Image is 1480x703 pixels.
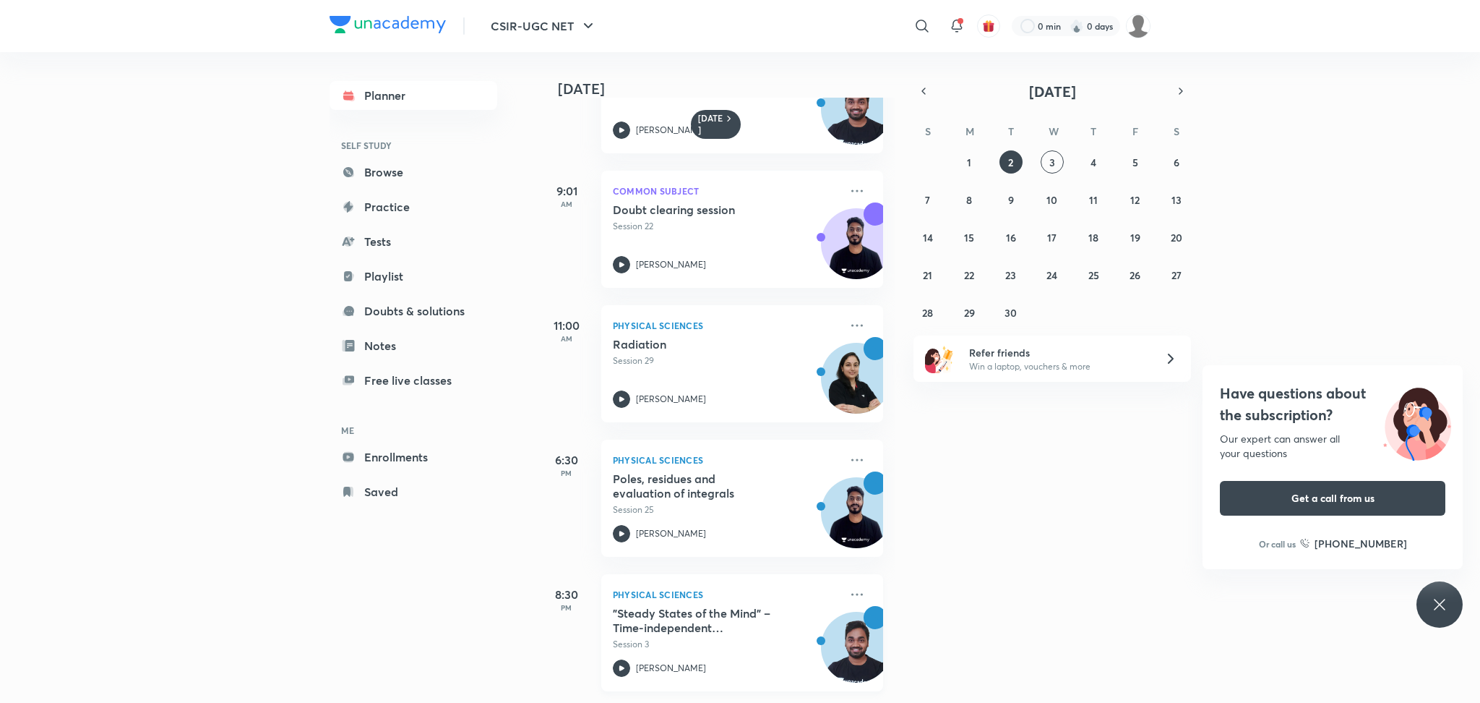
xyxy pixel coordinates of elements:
h5: "Steady States of the Mind" – Time-independent Schrödinger equation [613,606,793,635]
p: [PERSON_NAME] [636,527,706,540]
img: Avatar [822,82,891,151]
button: September 21, 2025 [916,263,939,286]
p: Physical Sciences [613,451,840,469]
button: September 26, 2025 [1124,263,1147,286]
button: September 14, 2025 [916,226,939,249]
abbr: September 10, 2025 [1046,193,1057,207]
p: AM [538,334,595,343]
p: AM [538,200,595,208]
abbr: September 29, 2025 [964,306,975,320]
abbr: Saturday [1174,124,1179,138]
button: September 16, 2025 [999,226,1023,249]
button: September 29, 2025 [958,301,981,324]
abbr: September 30, 2025 [1004,306,1017,320]
a: Planner [330,81,497,110]
p: Session 22 [613,220,840,233]
button: [DATE] [934,81,1171,101]
h5: 9:01 [538,182,595,200]
abbr: September 20, 2025 [1171,231,1182,244]
abbr: September 19, 2025 [1130,231,1140,244]
button: September 19, 2025 [1124,226,1147,249]
img: Avatar [822,485,891,555]
h6: Refer friends [969,345,1147,360]
p: [PERSON_NAME] [636,393,706,406]
p: Or call us [1259,537,1296,550]
div: Our expert can answer all your questions [1220,432,1445,461]
button: CSIR-UGC NET [482,12,606,41]
abbr: September 1, 2025 [967,155,971,169]
abbr: September 21, 2025 [923,268,932,282]
a: Notes [330,331,497,360]
img: Company Logo [330,16,446,33]
a: Free live classes [330,366,497,395]
button: September 3, 2025 [1041,150,1064,174]
button: September 25, 2025 [1082,263,1105,286]
a: Practice [330,192,497,221]
p: [PERSON_NAME] [636,124,706,137]
abbr: September 18, 2025 [1088,231,1098,244]
button: September 6, 2025 [1165,150,1188,174]
a: Company Logo [330,16,446,37]
abbr: September 6, 2025 [1174,155,1179,169]
button: September 20, 2025 [1165,226,1188,249]
button: September 10, 2025 [1041,188,1064,211]
button: September 12, 2025 [1124,188,1147,211]
h5: 8:30 [538,586,595,603]
p: Session 29 [613,354,840,367]
abbr: September 3, 2025 [1049,155,1055,169]
abbr: September 15, 2025 [964,231,974,244]
button: avatar [977,14,1000,38]
abbr: September 23, 2025 [1005,268,1016,282]
button: September 4, 2025 [1082,150,1105,174]
abbr: Tuesday [1008,124,1014,138]
h5: 11:00 [538,317,595,334]
abbr: September 2, 2025 [1008,155,1013,169]
a: Saved [330,477,497,506]
h5: Poles, residues and evaluation of integrals [613,472,793,500]
img: avatar [982,20,995,33]
img: Avatar [822,216,891,286]
button: September 11, 2025 [1082,188,1105,211]
h6: [PHONE_NUMBER] [1315,536,1407,551]
h4: Have questions about the subscription? [1220,383,1445,426]
h5: Doubt clearing session [613,203,793,217]
abbr: Thursday [1090,124,1096,138]
abbr: September 28, 2025 [922,306,933,320]
button: September 24, 2025 [1041,263,1064,286]
a: Browse [330,158,497,187]
p: Common Subject [613,182,840,200]
abbr: Friday [1132,124,1138,138]
button: September 22, 2025 [958,263,981,286]
abbr: September 7, 2025 [925,193,930,207]
abbr: September 17, 2025 [1047,231,1057,244]
h5: Radiation [613,337,793,351]
abbr: September 13, 2025 [1171,193,1182,207]
p: Session 25 [613,503,840,516]
p: Physical Sciences [613,317,840,334]
button: September 23, 2025 [999,263,1023,286]
abbr: September 8, 2025 [966,193,972,207]
h4: [DATE] [558,80,898,98]
img: ttu_illustration_new.svg [1372,383,1463,461]
p: Session 3 [613,638,840,651]
a: Enrollments [330,443,497,472]
abbr: September 26, 2025 [1130,268,1140,282]
a: [PHONE_NUMBER] [1300,536,1407,551]
button: September 2, 2025 [999,150,1023,174]
button: September 1, 2025 [958,150,981,174]
button: September 28, 2025 [916,301,939,324]
button: September 13, 2025 [1165,188,1188,211]
p: PM [538,603,595,612]
a: Tests [330,227,497,256]
span: [DATE] [1029,82,1076,101]
a: Doubts & solutions [330,297,497,325]
abbr: September 14, 2025 [923,231,933,244]
button: September 30, 2025 [999,301,1023,324]
abbr: Monday [965,124,974,138]
button: September 9, 2025 [999,188,1023,211]
h6: SELF STUDY [330,133,497,158]
button: September 17, 2025 [1041,226,1064,249]
abbr: September 12, 2025 [1130,193,1140,207]
abbr: September 25, 2025 [1088,268,1099,282]
button: Get a call from us [1220,481,1445,516]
